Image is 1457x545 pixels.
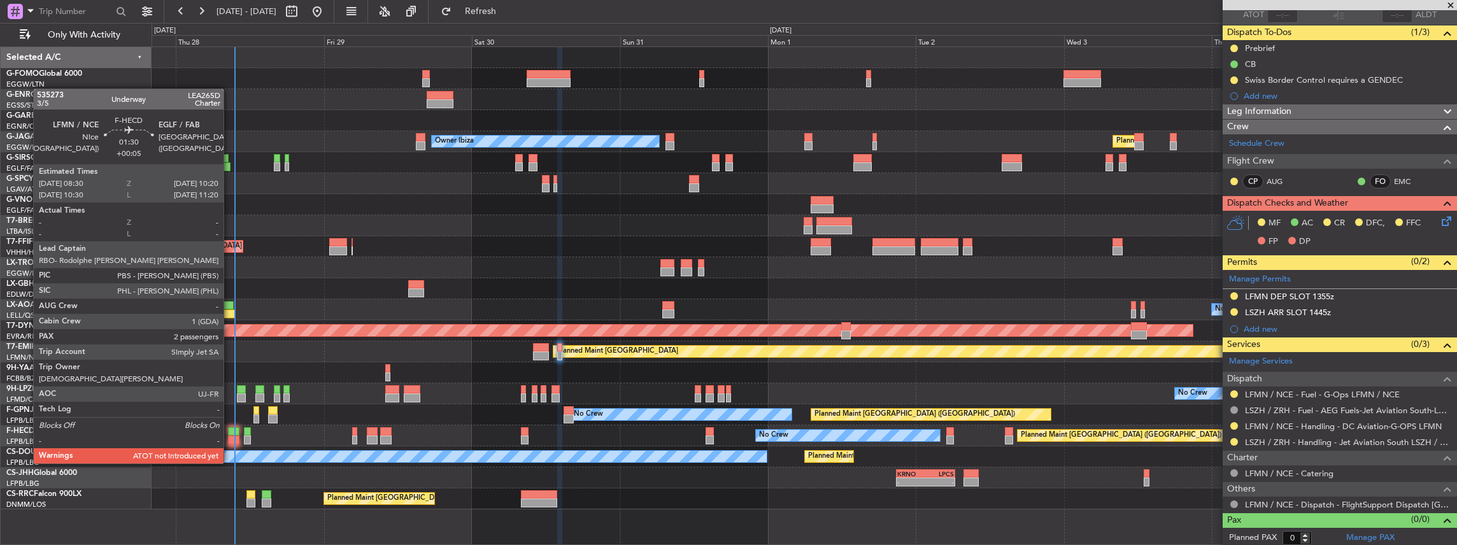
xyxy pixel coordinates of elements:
[39,2,112,21] input: Trip Number
[6,112,36,120] span: G-GARE
[6,259,34,267] span: LX-TRO
[154,25,176,36] div: [DATE]
[1416,9,1437,22] span: ALDT
[1227,25,1291,40] span: Dispatch To-Dos
[6,175,34,183] span: G-SPCY
[1227,337,1260,352] span: Services
[6,122,45,131] a: EGNR/CEG
[6,206,39,215] a: EGLF/FAB
[6,301,97,309] a: LX-AOACitation Mustang
[925,478,954,486] div: -
[1245,291,1334,302] div: LFMN DEP SLOT 1355z
[1302,217,1313,230] span: AC
[6,427,34,435] span: F-HECD
[6,490,34,498] span: CS-RRC
[454,7,508,16] span: Refresh
[1116,132,1317,151] div: Planned Maint [GEOGRAPHIC_DATA] ([GEOGRAPHIC_DATA])
[6,112,111,120] a: G-GARECessna Citation XLS+
[1245,59,1256,69] div: CB
[6,374,40,383] a: FCBB/BZV
[1215,300,1358,319] div: No Crew [GEOGRAPHIC_DATA] (Dublin Intl)
[6,311,39,320] a: LELL/QSA
[6,469,34,477] span: CS-JHH
[6,322,35,330] span: T7-DYN
[6,490,82,498] a: CS-RRCFalcon 900LX
[1229,138,1284,150] a: Schedule Crew
[1227,120,1249,134] span: Crew
[435,1,511,22] button: Refresh
[472,35,620,46] div: Sat 30
[1242,174,1263,188] div: CP
[1229,532,1277,544] label: Planned PAX
[1227,482,1255,497] span: Others
[1244,323,1451,334] div: Add new
[6,458,39,467] a: LFPB/LBG
[6,280,34,288] span: LX-GBH
[925,470,954,478] div: LPCS
[1267,8,1298,23] input: --:--
[770,25,792,36] div: [DATE]
[1245,389,1400,400] a: LFMN / NCE - Fuel - G-Ops LFMN / NCE
[1021,426,1221,445] div: Planned Maint [GEOGRAPHIC_DATA] ([GEOGRAPHIC_DATA])
[1370,174,1391,188] div: FO
[6,101,40,110] a: EGSS/STN
[6,133,80,141] a: G-JAGAPhenom 300
[6,154,80,162] a: G-SIRSCitation Excel
[574,405,603,424] div: No Crew
[6,143,45,152] a: EGGW/LTN
[1064,35,1212,46] div: Wed 3
[6,479,39,488] a: LFPB/LBG
[759,426,788,445] div: No Crew
[6,227,35,236] a: LTBA/ISL
[6,91,79,99] a: G-ENRGPraetor 600
[6,301,36,309] span: LX-AOA
[1245,421,1442,432] a: LFMN / NCE - Handling - DC Aviation-G-OPS LFMN
[6,385,73,393] a: 9H-LPZLegacy 500
[6,406,34,414] span: F-GPNJ
[1299,236,1311,248] span: DP
[6,385,32,393] span: 9H-LPZ
[6,406,82,414] a: F-GPNJFalcon 900EX
[1366,217,1385,230] span: DFC,
[6,175,75,183] a: G-SPCYLegacy 650
[6,238,64,246] a: T7-FFIFalcon 7X
[6,154,31,162] span: G-SIRS
[1411,513,1430,526] span: (0/0)
[6,437,39,446] a: LFPB/LBG
[1229,273,1291,286] a: Manage Permits
[1245,74,1403,85] div: Swiss Border Control requires a GENDEC
[916,35,1063,46] div: Tue 2
[620,35,768,46] div: Sun 31
[1243,9,1264,22] span: ATOT
[435,132,474,151] div: Owner Ibiza
[1245,468,1333,479] a: LFMN / NCE - Catering
[176,35,323,46] div: Thu 28
[1227,372,1262,386] span: Dispatch
[6,80,45,89] a: EGGW/LTN
[1406,217,1421,230] span: FFC
[1346,532,1395,544] a: Manage PAX
[6,70,82,78] a: G-FOMOGlobal 6000
[1245,437,1451,448] a: LSZH / ZRH - Handling - Jet Aviation South LSZH / ZRH
[897,478,926,486] div: -
[6,364,78,372] a: 9H-YAAGlobal 5000
[14,25,138,45] button: Only With Activity
[6,91,36,99] span: G-ENRG
[6,322,90,330] a: T7-DYNChallenger 604
[6,217,32,225] span: T7-BRE
[1394,176,1423,187] a: EMC
[1269,236,1278,248] span: FP
[6,164,39,173] a: EGLF/FAB
[6,70,39,78] span: G-FOMO
[557,342,678,361] div: Planned Maint [GEOGRAPHIC_DATA]
[6,448,80,456] a: CS-DOUGlobal 6500
[1334,217,1345,230] span: CR
[6,280,69,288] a: LX-GBHFalcon 7X
[6,343,84,351] a: T7-EMIHawker 900XP
[6,290,44,299] a: EDLW/DTM
[6,469,77,477] a: CS-JHHGlobal 6000
[1267,176,1295,187] a: AUG
[33,31,134,39] span: Only With Activity
[1227,513,1241,528] span: Pax
[768,35,916,46] div: Mon 1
